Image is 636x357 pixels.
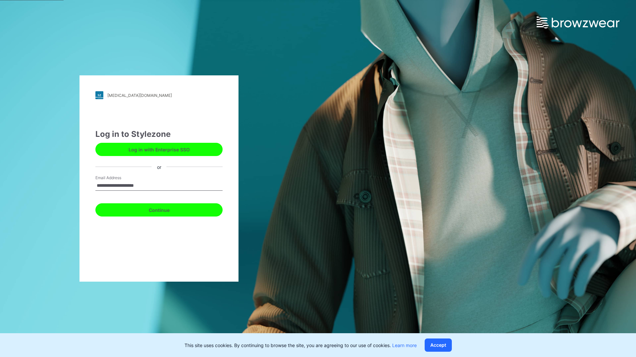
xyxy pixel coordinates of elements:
[152,163,167,170] div: or
[95,91,103,99] img: stylezone-logo.562084cfcfab977791bfbf7441f1a819.svg
[107,93,172,98] div: [MEDICAL_DATA][DOMAIN_NAME]
[425,338,452,352] button: Accept
[95,128,223,140] div: Log in to Stylezone
[392,342,417,348] a: Learn more
[95,91,223,99] a: [MEDICAL_DATA][DOMAIN_NAME]
[95,175,142,181] label: Email Address
[537,17,619,28] img: browzwear-logo.e42bd6dac1945053ebaf764b6aa21510.svg
[185,342,417,349] p: This site uses cookies. By continuing to browse the site, you are agreeing to our use of cookies.
[95,203,223,217] button: Continue
[95,143,223,156] button: Log in with Enterprise SSO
